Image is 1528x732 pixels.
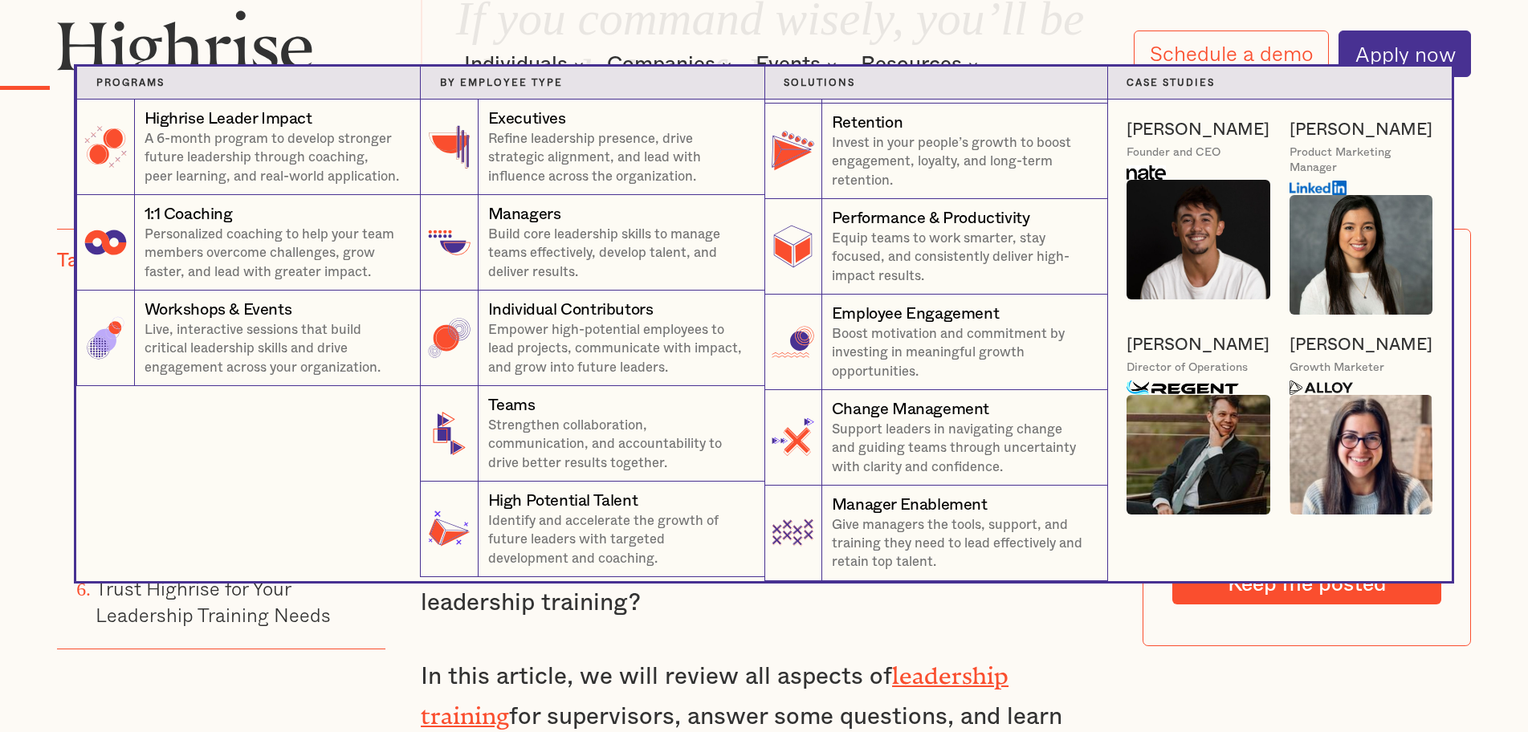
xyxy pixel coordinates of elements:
[1134,31,1329,76] a: Schedule a demo
[764,199,1108,295] a: Performance & ProductivityEquip teams to work smarter, stay focused, and consistently deliver hig...
[1290,119,1432,141] a: [PERSON_NAME]
[76,100,420,195] a: Highrise Leader ImpactA 6-month program to develop stronger future leadership through coaching, p...
[1171,564,1441,604] input: Keep me posted
[764,486,1108,581] a: Manager EnablementGive managers the tools, support, and training they need to lead effectively an...
[420,195,764,291] a: ManagersBuild core leadership skills to manage teams effectively, develop talent, and deliver res...
[1127,119,1269,141] a: [PERSON_NAME]
[756,55,821,74] div: Events
[1127,78,1215,87] strong: Case Studies
[76,195,420,291] a: 1:1 CoachingPersonalized coaching to help your team members overcome challenges, grow faster, and...
[488,394,536,417] div: Teams
[832,421,1088,477] p: Support leaders in navigating change and guiding teams through uncertainty with clarity and confi...
[1127,360,1248,376] div: Director of Operations
[607,55,715,74] div: Companies
[1339,31,1470,77] a: Apply now
[832,207,1030,230] div: Performance & Productivity
[861,55,983,74] div: Resources
[488,130,745,186] p: Refine leadership presence, drive strategic alignment, and lead with influence across the organiz...
[420,386,764,482] a: TeamsStrengthen collaboration, communication, and accountability to drive better results together.
[832,230,1088,286] p: Equip teams to work smarter, stay focused, and consistently deliver high-impact results.
[464,55,568,74] div: Individuals
[57,10,312,87] img: Highrise logo
[1127,145,1220,161] div: Founder and CEO
[145,130,401,186] p: A 6-month program to develop stronger future leadership through coaching, peer learning, and real...
[488,203,561,226] div: Managers
[1290,360,1384,376] div: Growth Marketer
[420,482,764,577] a: High Potential TalentIdentify and accelerate the growth of future leaders with targeted developme...
[440,78,563,87] strong: By Employee Type
[1290,145,1432,176] div: Product Marketing Manager
[832,112,903,134] div: Retention
[145,299,292,321] div: Workshops & Events
[764,104,1108,199] a: RetentionInvest in your people’s growth to boost engagement, loyalty, and long-term retention.
[764,390,1108,486] a: Change ManagementSupport leaders in navigating change and guiding teams through uncertainty with ...
[145,226,401,282] p: Personalized coaching to help your team members overcome challenges, grow faster, and lead with g...
[488,108,566,130] div: Executives
[607,55,736,74] div: Companies
[764,295,1108,390] a: Employee EngagementBoost motivation and commitment by investing in meaningful growth opportunities.
[832,303,999,325] div: Employee Engagement
[1127,334,1269,356] a: [PERSON_NAME]
[832,134,1088,190] p: Invest in your people’s growth to boost engagement, loyalty, and long-term retention.
[1290,334,1432,356] a: [PERSON_NAME]
[488,226,745,282] p: Build core leadership skills to manage teams effectively, develop talent, and deliver results.
[832,398,989,421] div: Change Management
[488,512,745,568] p: Identify and accelerate the growth of future leaders with targeted development and coaching.
[832,516,1088,572] p: Give managers the tools, support, and training they need to lead effectively and retain top talent.
[420,100,764,195] a: ExecutivesRefine leadership presence, drive strategic alignment, and lead with influence across t...
[756,55,841,74] div: Events
[861,55,962,74] div: Resources
[488,417,745,473] p: Strengthen collaboration, communication, and accountability to drive better results together.
[96,78,165,87] strong: Programs
[145,108,312,130] div: Highrise Leader Impact
[488,299,654,321] div: Individual Contributors
[464,55,589,74] div: Individuals
[420,291,764,386] a: Individual ContributorsEmpower high-potential employees to lead projects, communicate with impact...
[784,78,855,87] strong: Solutions
[145,321,401,377] p: Live, interactive sessions that build critical leadership skills and drive engagement across your...
[76,291,420,386] a: Workshops & EventsLive, interactive sessions that build critical leadership skills and drive enga...
[96,573,331,630] a: Trust Highrise for Your Leadership Training Needs
[832,494,988,516] div: Manager Enablement
[488,490,638,512] div: High Potential Talent
[488,321,745,377] p: Empower high-potential employees to lead projects, communicate with impact, and grow into future ...
[145,203,233,226] div: 1:1 Coaching
[832,325,1088,381] p: Boost motivation and commitment by investing in meaningful growth opportunities.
